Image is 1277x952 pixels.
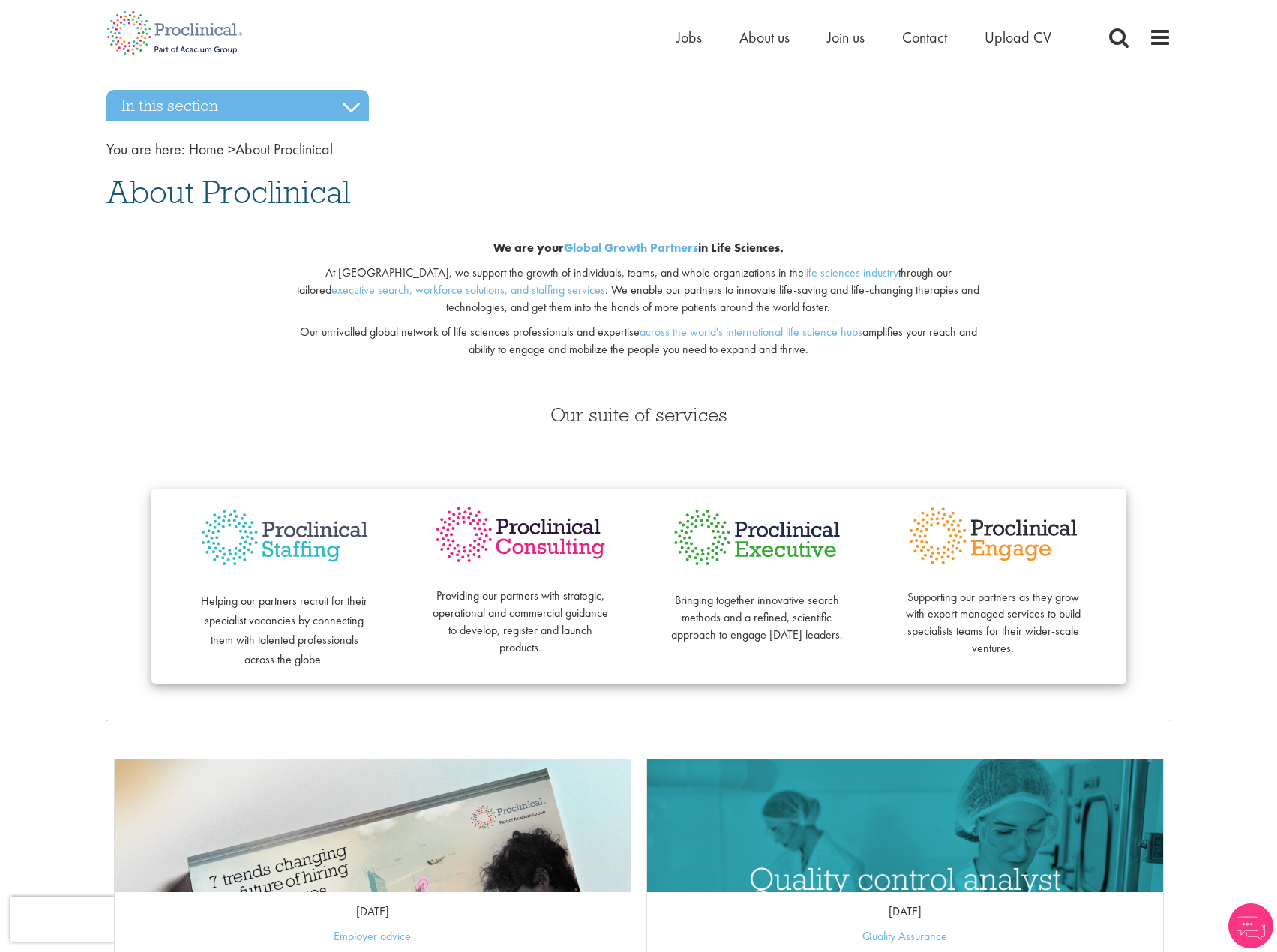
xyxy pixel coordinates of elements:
[10,897,202,942] iframe: reCAPTCHA
[862,928,947,944] a: Quality Assurance
[106,90,369,121] h3: In this section
[564,240,698,256] a: Global Growth Partners
[189,139,224,159] a: breadcrumb link to Home
[287,265,990,316] p: At [GEOGRAPHIC_DATA], we support the growth of individuals, teams, and whole organizations in the...
[331,282,605,298] a: executive search, workforce solutions, and staffing services
[669,575,845,643] p: Bringing together innovative search methods and a refined, scientific approach to engage [DATE] l...
[106,172,350,212] span: About Proclinical
[201,593,367,667] span: Helping our partners recruit for their specialist vacancies by connecting them with talented prof...
[647,903,1163,921] p: [DATE]
[1228,903,1273,948] img: Chatbot
[287,324,990,358] p: Our unrivalled global network of life sciences professionals and expertise amplifies your reach a...
[905,572,1081,657] p: Supporting our partners as they grow with expert managed services to build specialists teams for ...
[739,28,790,47] a: About us
[676,28,702,47] a: Jobs
[669,504,845,571] img: Proclinical Executive
[106,139,185,159] span: You are here:
[115,903,631,921] p: [DATE]
[902,28,947,47] a: Contact
[115,759,631,892] a: Link to a post
[433,504,609,566] img: Proclinical Consulting
[640,324,862,340] a: across the world's international life science hubs
[228,139,235,159] span: >
[804,265,898,280] a: life sciences industry
[189,139,333,159] span: About Proclinical
[433,571,609,657] p: Providing our partners with strategic, operational and commercial guidance to develop, register a...
[905,504,1081,568] img: Proclinical Engage
[334,928,411,944] a: Employer advice
[647,759,1163,892] a: Link to a post
[827,28,865,47] a: Join us
[196,504,373,572] img: Proclinical Staffing
[985,28,1051,47] a: Upload CV
[106,405,1171,424] h3: Our suite of services
[493,240,784,256] b: We are your in Life Sciences.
